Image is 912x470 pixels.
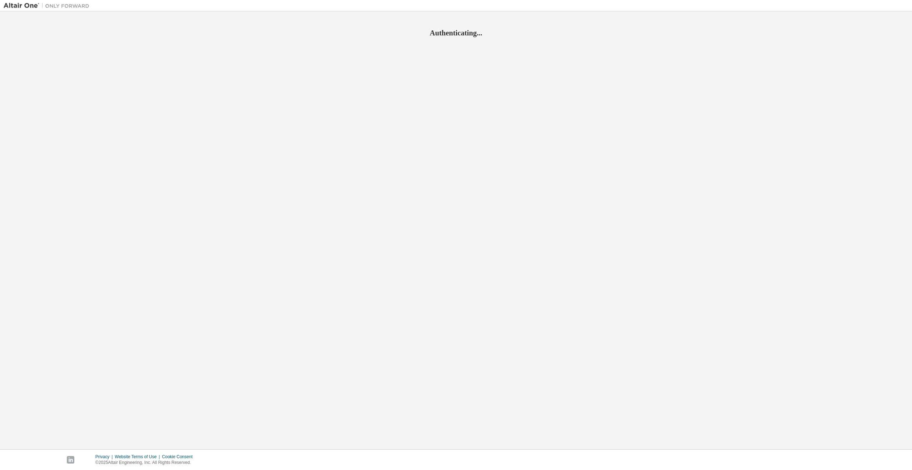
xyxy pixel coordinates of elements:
p: © 2025 Altair Engineering, Inc. All Rights Reserved. [95,460,197,466]
img: linkedin.svg [67,456,74,464]
img: Altair One [4,2,93,9]
h2: Authenticating... [4,28,908,38]
div: Cookie Consent [162,454,197,460]
div: Privacy [95,454,115,460]
div: Website Terms of Use [115,454,162,460]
